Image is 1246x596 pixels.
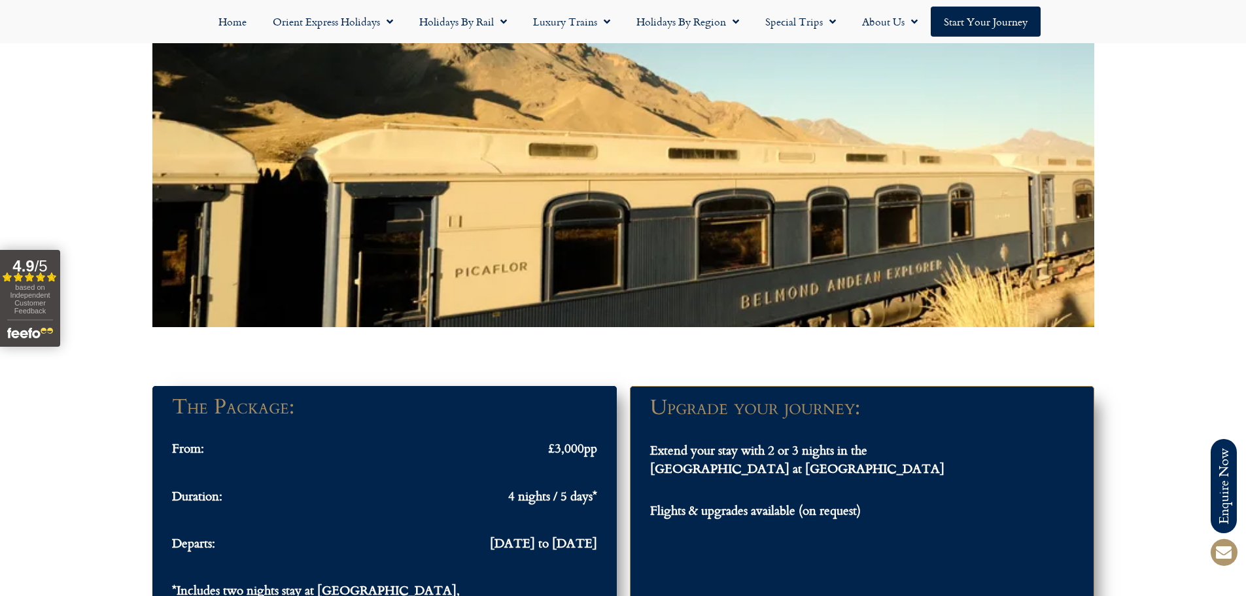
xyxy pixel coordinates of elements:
a: About Us [849,7,931,37]
a: Flights & upgrades available (on request) [650,510,1074,517]
span: From: [172,440,204,455]
a: Holidays by Region [623,7,752,37]
a: Orient Express Holidays [260,7,406,37]
a: Upgrade your journey: [650,400,1074,415]
span: Extend your stay with 2 or 3 nights in the [GEOGRAPHIC_DATA] at [GEOGRAPHIC_DATA] [650,441,989,478]
a: Luxury Trains [520,7,623,37]
a: Duration: 4 nights / 5 days* [172,488,597,510]
a: Holidays by Rail [406,7,520,37]
a: The Package: [172,399,597,415]
a: Home [205,7,260,37]
h3: The Package: [172,399,294,415]
a: Start your Journey [931,7,1041,37]
a: Extend your stay with 2 or 3 nights in the [GEOGRAPHIC_DATA] at [GEOGRAPHIC_DATA] [650,441,1074,484]
span: £3,000pp [548,440,597,455]
nav: Menu [7,7,1239,37]
h3: Upgrade your journey: [650,400,860,415]
span: Departs: [172,535,215,550]
a: Departs: [DATE] to [DATE] [172,535,597,557]
a: Special Trips [752,7,849,37]
a: From: £3,000pp [172,440,597,462]
span: Duration: [172,488,222,503]
span: [DATE] to [DATE] [490,535,597,550]
span: 4 nights / 5 days* [508,488,597,503]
